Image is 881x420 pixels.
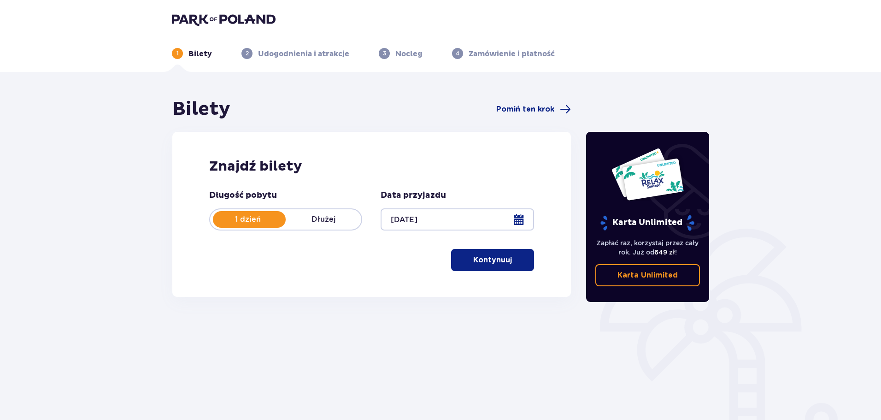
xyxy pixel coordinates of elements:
[456,49,459,58] p: 4
[452,48,555,59] div: 4Zamówienie i płatność
[286,214,361,225] p: Dłużej
[599,215,695,231] p: Karta Unlimited
[451,249,534,271] button: Kontynuuj
[258,49,349,59] p: Udogodnienia i atrakcje
[172,48,212,59] div: 1Bilety
[381,190,446,201] p: Data przyjazdu
[209,158,534,175] h2: Znajdź bilety
[379,48,423,59] div: 3Nocleg
[395,49,423,59] p: Nocleg
[172,98,230,121] h1: Bilety
[654,248,675,256] span: 649 zł
[172,13,276,26] img: Park of Poland logo
[210,214,286,225] p: 1 dzień
[595,264,700,286] a: Karta Unlimited
[246,49,249,58] p: 2
[496,104,554,114] span: Pomiń ten krok
[188,49,212,59] p: Bilety
[496,104,571,115] a: Pomiń ten krok
[176,49,179,58] p: 1
[473,255,512,265] p: Kontynuuj
[611,148,684,201] img: Dwie karty całoroczne do Suntago z napisem 'UNLIMITED RELAX', na białym tle z tropikalnymi liśćmi...
[383,49,386,58] p: 3
[595,238,700,257] p: Zapłać raz, korzystaj przez cały rok. Już od !
[241,48,349,59] div: 2Udogodnienia i atrakcje
[469,49,555,59] p: Zamówienie i płatność
[209,190,277,201] p: Długość pobytu
[617,270,678,280] p: Karta Unlimited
